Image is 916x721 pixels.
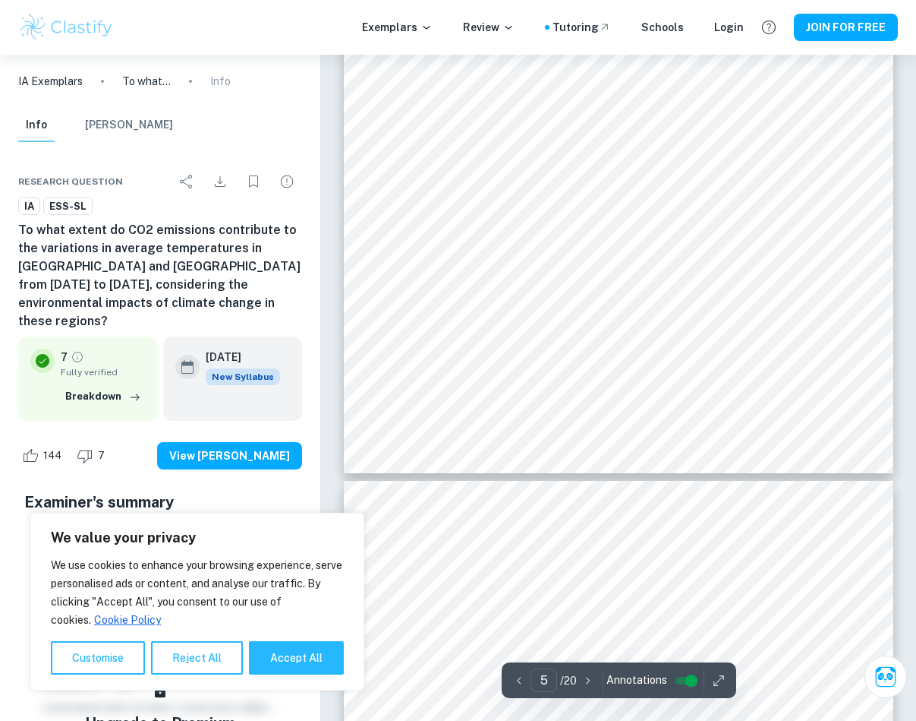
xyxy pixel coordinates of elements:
[93,613,162,627] a: Cookie Policy
[272,166,302,197] div: Report issue
[362,19,433,36] p: Exemplars
[30,513,364,691] div: We value your privacy
[61,349,68,365] p: 7
[73,444,113,468] div: Dislike
[864,656,907,698] button: Ask Clai
[238,166,269,197] div: Bookmark
[714,19,744,36] a: Login
[249,641,344,675] button: Accept All
[19,199,39,214] span: IA
[641,19,684,36] a: Schools
[51,556,344,629] p: We use cookies to enhance your browsing experience, serve personalised ads or content, and analys...
[210,73,231,90] p: Info
[90,448,113,463] span: 7
[85,109,173,142] button: [PERSON_NAME]
[18,221,302,330] h6: To what extent do CO2 emissions contribute to the variations in average temperatures in [GEOGRAPH...
[122,73,171,90] p: To what extent do CO2 emissions contribute to the variations in average temperatures in [GEOGRAPH...
[71,350,84,364] a: Grade fully verified
[43,197,93,216] a: ESS-SL
[172,166,202,197] div: Share
[157,442,302,470] button: View [PERSON_NAME]
[61,365,145,379] span: Fully verified
[552,19,611,36] a: Tutoring
[206,349,268,365] h6: [DATE]
[206,368,280,385] div: Starting from the May 2026 session, the ESS IA requirements have changed. We created this exempla...
[206,368,280,385] span: New Syllabus
[51,529,344,547] p: We value your privacy
[794,14,898,41] button: JOIN FOR FREE
[560,672,577,689] p: / 20
[205,166,235,197] div: Download
[756,14,782,40] button: Help and Feedback
[24,491,296,514] h5: Examiner's summary
[18,109,55,142] button: Info
[18,197,40,216] a: IA
[18,12,115,43] img: Clastify logo
[606,672,667,688] span: Annotations
[61,385,145,408] button: Breakdown
[18,73,83,90] a: IA Exemplars
[51,641,145,675] button: Customise
[44,199,92,214] span: ESS-SL
[18,175,123,188] span: Research question
[151,641,243,675] button: Reject All
[463,19,515,36] p: Review
[35,448,70,463] span: 144
[18,444,70,468] div: Like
